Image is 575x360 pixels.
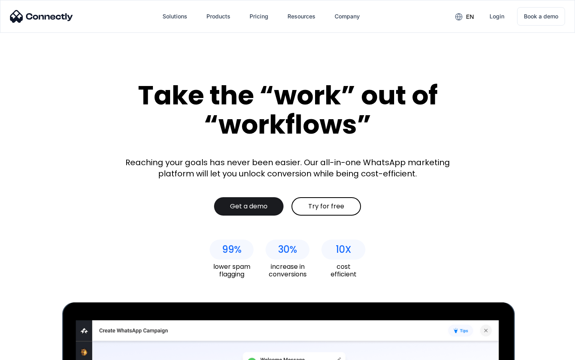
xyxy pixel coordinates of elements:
[214,197,284,216] a: Get a demo
[321,263,365,278] div: cost efficient
[108,81,467,139] div: Take the “work” out of “workflows”
[8,346,48,357] aside: Language selected: English
[278,244,297,255] div: 30%
[517,7,565,26] a: Book a demo
[466,11,474,22] div: en
[490,11,504,22] div: Login
[243,7,275,26] a: Pricing
[335,11,360,22] div: Company
[222,244,242,255] div: 99%
[210,263,254,278] div: lower spam flagging
[483,7,511,26] a: Login
[250,11,268,22] div: Pricing
[163,11,187,22] div: Solutions
[16,346,48,357] ul: Language list
[10,10,73,23] img: Connectly Logo
[230,202,268,210] div: Get a demo
[120,157,455,179] div: Reaching your goals has never been easier. Our all-in-one WhatsApp marketing platform will let yo...
[206,11,230,22] div: Products
[291,197,361,216] a: Try for free
[287,11,315,22] div: Resources
[266,263,309,278] div: increase in conversions
[308,202,344,210] div: Try for free
[336,244,351,255] div: 10X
